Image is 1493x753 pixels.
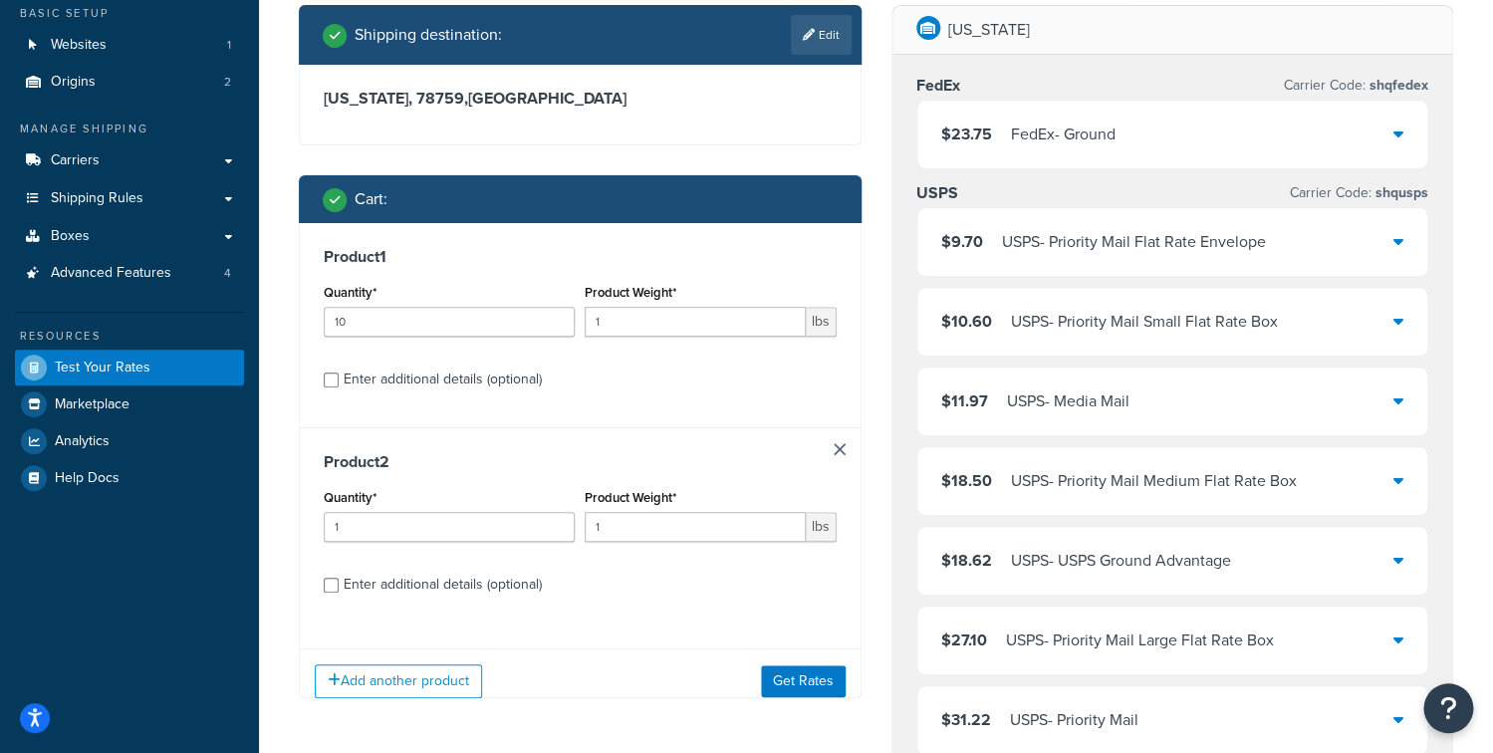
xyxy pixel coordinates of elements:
p: Carrier Code: [1284,72,1428,100]
label: Product Weight* [585,285,676,300]
span: Websites [51,37,107,54]
span: Marketplace [55,396,129,413]
a: Edit [791,15,852,55]
span: 4 [224,265,231,282]
span: Advanced Features [51,265,171,282]
div: FedEx - Ground [1011,121,1116,148]
a: Carriers [15,142,244,179]
a: Analytics [15,423,244,459]
input: 0.0 [324,307,575,337]
span: lbs [806,512,837,542]
span: Help Docs [55,470,120,487]
span: Boxes [51,228,90,245]
h3: USPS [916,183,958,203]
h3: [US_STATE], 78759 , [GEOGRAPHIC_DATA] [324,89,837,109]
li: Origins [15,64,244,101]
p: [US_STATE] [948,16,1030,44]
span: $18.62 [941,549,992,572]
h3: Product 2 [324,452,837,472]
span: $11.97 [941,389,988,412]
a: Advanced Features4 [15,255,244,292]
span: lbs [806,307,837,337]
h3: FedEx [916,76,960,96]
span: 2 [224,74,231,91]
div: Basic Setup [15,5,244,22]
span: Analytics [55,433,110,450]
span: Origins [51,74,96,91]
div: Enter additional details (optional) [344,366,542,393]
input: Enter additional details (optional) [324,373,339,387]
a: Help Docs [15,460,244,496]
button: Get Rates [761,665,846,697]
h2: Cart : [355,190,387,208]
input: Enter additional details (optional) [324,578,339,593]
span: Test Your Rates [55,360,150,376]
span: Carriers [51,152,100,169]
span: $31.22 [941,708,991,731]
input: 0.00 [585,512,805,542]
a: Boxes [15,218,244,255]
span: $18.50 [941,469,992,492]
a: Websites1 [15,27,244,64]
div: Manage Shipping [15,121,244,137]
span: $9.70 [941,230,983,253]
a: Remove Item [834,443,846,455]
label: Quantity* [324,490,376,505]
span: $23.75 [941,123,992,145]
button: Open Resource Center [1423,683,1473,733]
label: Product Weight* [585,490,676,505]
p: Carrier Code: [1290,179,1428,207]
span: 1 [227,37,231,54]
a: Marketplace [15,386,244,422]
span: $27.10 [941,628,987,651]
h2: Shipping destination : [355,26,502,44]
input: 0.0 [324,512,575,542]
div: Enter additional details (optional) [344,571,542,599]
span: shqusps [1371,182,1428,203]
div: USPS - Priority Mail Small Flat Rate Box [1011,308,1278,336]
h3: Product 1 [324,247,837,267]
a: Shipping Rules [15,180,244,217]
label: Quantity* [324,285,376,300]
button: Add another product [315,664,482,698]
div: USPS - USPS Ground Advantage [1011,547,1231,575]
div: USPS - Media Mail [1007,387,1129,415]
span: $10.60 [941,310,992,333]
a: Test Your Rates [15,350,244,385]
div: USPS - Priority Mail Large Flat Rate Box [1006,627,1274,654]
li: Advanced Features [15,255,244,292]
div: USPS - Priority Mail Medium Flat Rate Box [1011,467,1297,495]
input: 0.00 [585,307,805,337]
div: Resources [15,328,244,345]
div: USPS - Priority Mail [1010,706,1138,734]
span: Shipping Rules [51,190,143,207]
a: Origins2 [15,64,244,101]
div: USPS - Priority Mail Flat Rate Envelope [1002,228,1266,256]
li: Websites [15,27,244,64]
span: shqfedex [1366,75,1428,96]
